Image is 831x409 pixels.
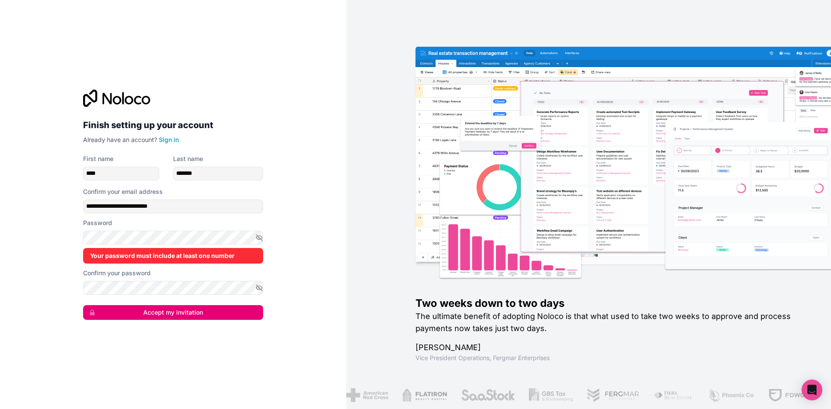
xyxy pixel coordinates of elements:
[83,281,263,295] input: Confirm password
[83,219,112,227] label: Password
[83,117,263,133] h2: Finish setting up your account
[159,136,179,143] a: Sign in
[83,187,163,196] label: Confirm your email address
[83,200,263,213] input: Email address
[402,388,447,402] img: /assets/flatiron-C8eUkumj.png
[83,136,157,143] span: Already have an account?
[415,354,803,362] h1: Vice President Operations , Fergmar Enterprises
[83,231,263,245] input: Password
[653,388,693,402] img: /assets/fiera-fwj2N5v4.png
[707,388,754,402] img: /assets/phoenix-BREaitsQ.png
[415,310,803,335] h2: The ultimate benefit of adopting Noloco is that what used to take two weeks to approve and proces...
[173,167,263,180] input: family-name
[460,388,515,402] img: /assets/saastock-C6Zbiodz.png
[83,248,263,264] div: Your password must include at least one number
[415,341,803,354] h1: [PERSON_NAME]
[83,155,113,163] label: First name
[767,388,818,402] img: /assets/fdworks-Bi04fVtw.png
[802,380,822,400] div: Open Intercom Messenger
[83,305,263,320] button: Accept my invitation
[346,388,388,402] img: /assets/american-red-cross-BAupjrZR.png
[586,388,639,402] img: /assets/fergmar-CudnrXN5.png
[83,269,151,277] label: Confirm your password
[83,167,159,180] input: given-name
[415,296,803,310] h1: Two weeks down to two days
[528,388,573,402] img: /assets/gbstax-C-GtDUiK.png
[173,155,203,163] label: Last name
